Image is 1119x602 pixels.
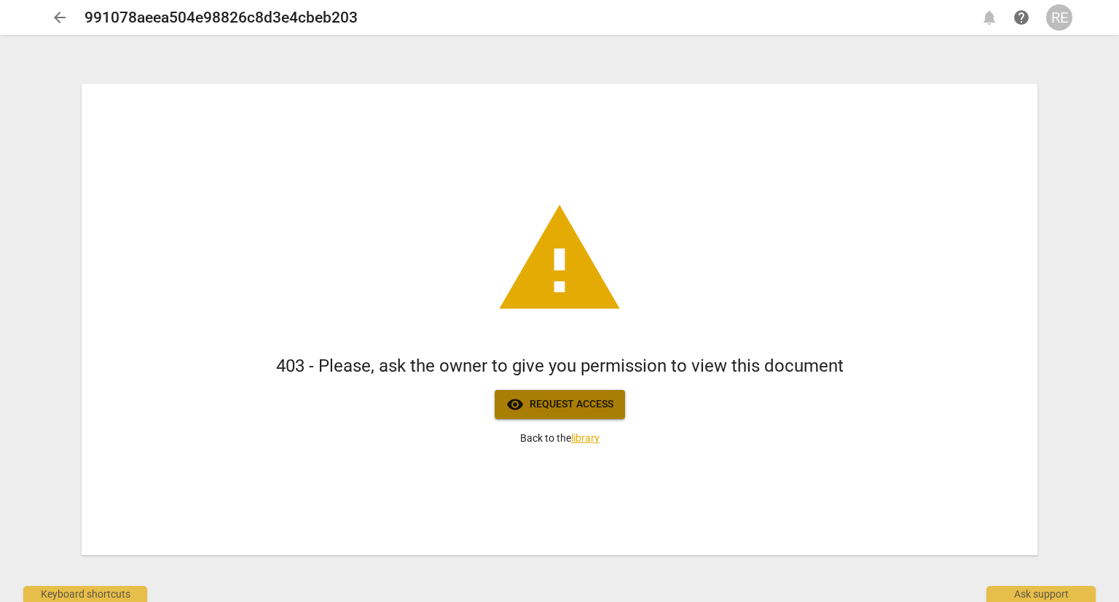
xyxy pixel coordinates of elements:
div: Keyboard shortcuts [23,586,147,602]
div: Ask support [986,586,1096,602]
span: visibility [506,396,524,413]
button: RE [1046,4,1072,31]
p: Back to the [520,431,600,446]
span: warning [494,194,625,325]
span: help [1013,9,1030,26]
span: Request access [506,396,613,413]
span: arrow_back [51,9,68,26]
h1: 403 - Please, ask the owner to give you permission to view this document [276,354,844,378]
button: Request access [495,390,625,419]
a: Help [1008,4,1034,31]
h2: 991078aeea504e98826c8d3e4cbeb203 [85,9,358,27]
a: library [571,432,600,444]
